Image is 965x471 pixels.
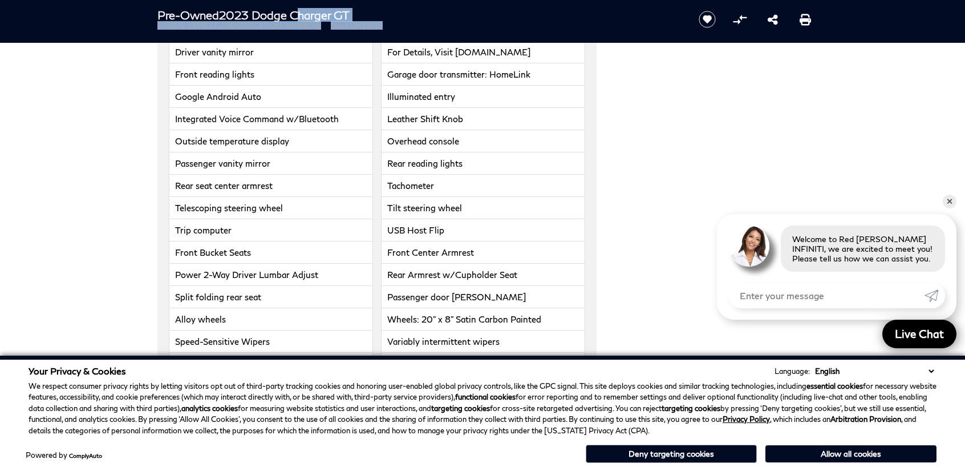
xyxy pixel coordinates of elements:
li: Google Android Auto [169,86,373,108]
p: We respect consumer privacy rights by letting visitors opt out of third-party tracking cookies an... [29,381,936,437]
strong: functional cookies [455,392,516,401]
a: Share this Pre-Owned 2023 Dodge Charger GT [768,13,778,26]
li: Rear reading lights [381,152,585,175]
a: Privacy Policy [723,414,770,424]
button: Allow all cookies [765,445,936,462]
li: Leather Shift Knob [381,108,585,130]
img: Agent profile photo [728,226,769,267]
li: Telescoping steering wheel [169,197,373,219]
strong: targeting cookies [662,404,720,413]
div: Powered by [26,452,102,459]
select: Language Select [812,365,936,377]
button: Compare Vehicle [731,11,748,28]
span: [US_VEHICLE_IDENTIFICATION_NUMBER] [172,21,319,30]
li: Power 2-Way Driver Lumbar Adjust [169,264,373,286]
li: Front Bucket Seats [169,241,373,264]
strong: essential cookies [806,381,863,391]
li: Front reading lights [169,63,373,86]
li: Overhead console [381,130,585,152]
input: Enter your message [728,283,925,308]
li: Trip computer [169,219,373,241]
li: Rear Armrest w/Cupholder Seat [381,264,585,286]
div: Language: [775,368,810,375]
li: Backup Camera [381,353,585,375]
li: For Details, Visit [DOMAIN_NAME] [381,41,585,63]
span: Live Chat [889,327,950,341]
li: Variably intermittent wipers [381,331,585,353]
li: Passenger vanity mirror [169,152,373,175]
li: Outside temperature display [169,130,373,152]
li: Passenger door [PERSON_NAME] [381,286,585,308]
strong: targeting cookies [431,404,490,413]
h1: 2023 Dodge Charger GT [157,9,679,21]
li: Garage door transmitter: HomeLink [381,63,585,86]
li: Wheels: 20" x 8" Satin Carbon Painted [381,308,585,331]
strong: Pre-Owned [157,8,219,22]
button: Deny targeting cookies [586,445,757,463]
a: Live Chat [882,320,956,348]
span: Stock: [331,21,350,30]
a: ComplyAuto [69,452,102,459]
li: USB Host Flip [381,219,585,241]
li: Split folding rear seat [169,286,373,308]
span: Your Privacy & Cookies [29,365,126,376]
li: Integrated Voice Command w/Bluetooth [169,108,373,130]
span: VIN: [157,21,172,30]
li: Front Center Armrest [381,241,585,264]
li: Alloy wheels [169,308,373,331]
li: Rear seat center armrest [169,175,373,197]
strong: Arbitration Provision [830,414,901,424]
span: UI615719 [350,21,383,30]
li: Illuminated entry [381,86,585,108]
a: Submit [925,283,945,308]
div: Welcome to Red [PERSON_NAME] INFINITI, we are excited to meet you! Please tell us how we can assi... [781,226,945,272]
li: Tachometer [381,175,585,197]
li: Tilt steering wheel [381,197,585,219]
li: Alloy Wheels [169,353,373,375]
button: Save vehicle [695,10,720,29]
strong: analytics cookies [181,404,238,413]
li: Driver vanity mirror [169,41,373,63]
a: Print this Pre-Owned 2023 Dodge Charger GT [800,13,811,26]
li: Speed-Sensitive Wipers [169,331,373,353]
